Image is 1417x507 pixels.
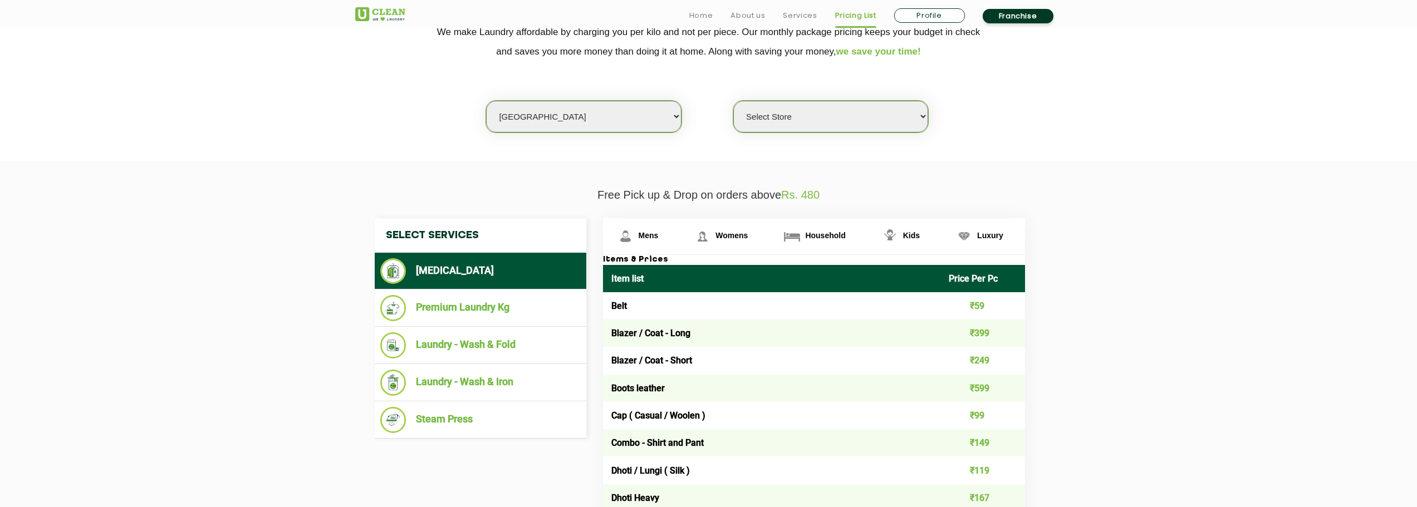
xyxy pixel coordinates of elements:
[940,347,1025,374] td: ₹249
[940,265,1025,292] th: Price Per Pc
[380,332,406,358] img: Laundry - Wash & Fold
[380,370,406,396] img: Laundry - Wash & Iron
[689,9,713,22] a: Home
[693,227,712,246] img: Womens
[836,46,921,57] span: we save your time!
[380,258,581,284] li: [MEDICAL_DATA]
[375,218,586,253] h4: Select Services
[639,231,659,240] span: Mens
[977,231,1003,240] span: Luxury
[940,375,1025,402] td: ₹599
[616,227,635,246] img: Mens
[940,319,1025,347] td: ₹399
[380,258,406,284] img: Dry Cleaning
[380,295,406,321] img: Premium Laundry Kg
[380,407,581,433] li: Steam Press
[903,231,920,240] span: Kids
[603,319,941,347] td: Blazer / Coat - Long
[380,370,581,396] li: Laundry - Wash & Iron
[380,295,581,321] li: Premium Laundry Kg
[603,402,941,429] td: Cap ( Casual / Woolen )
[782,227,802,246] img: Household
[940,456,1025,484] td: ₹119
[835,9,876,22] a: Pricing List
[781,189,820,201] span: Rs. 480
[940,292,1025,319] td: ₹59
[805,231,845,240] span: Household
[880,227,900,246] img: Kids
[380,407,406,433] img: Steam Press
[603,456,941,484] td: Dhoti / Lungi ( Silk )
[603,255,1025,265] h3: Items & Prices
[783,9,817,22] a: Services
[983,9,1053,23] a: Franchise
[715,231,748,240] span: Womens
[603,375,941,402] td: Boots leather
[355,189,1062,201] p: Free Pick up & Drop on orders above
[355,22,1062,61] p: We make Laundry affordable by charging you per kilo and not per piece. Our monthly package pricin...
[603,292,941,319] td: Belt
[894,8,965,23] a: Profile
[603,347,941,374] td: Blazer / Coat - Short
[603,265,941,292] th: Item list
[940,429,1025,456] td: ₹149
[954,227,974,246] img: Luxury
[380,332,581,358] li: Laundry - Wash & Fold
[355,7,405,21] img: UClean Laundry and Dry Cleaning
[603,429,941,456] td: Combo - Shirt and Pant
[730,9,765,22] a: About us
[940,402,1025,429] td: ₹99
